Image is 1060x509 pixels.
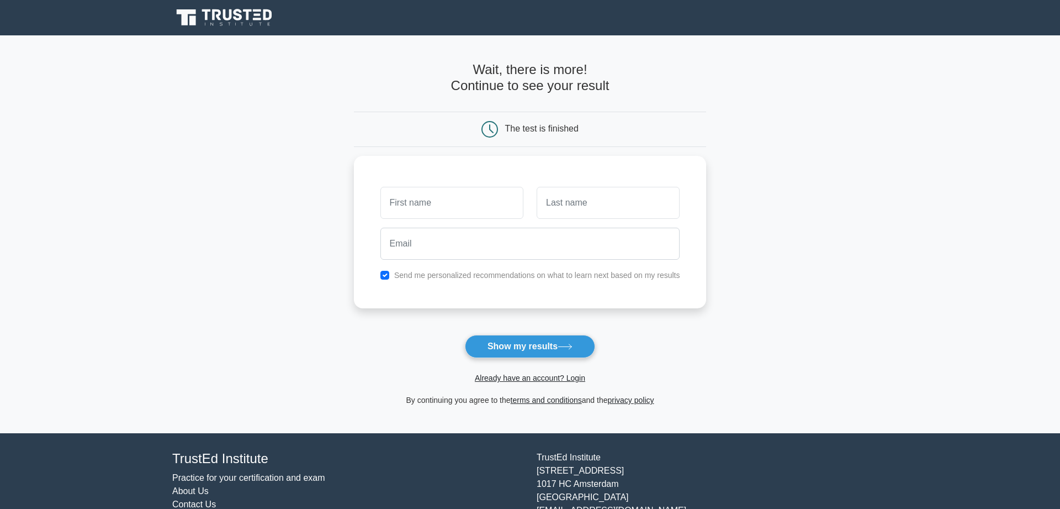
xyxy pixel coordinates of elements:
h4: TrustEd Institute [172,451,523,467]
h4: Wait, there is more! Continue to see your result [354,62,707,94]
label: Send me personalized recommendations on what to learn next based on my results [394,271,680,280]
a: Already have an account? Login [475,374,585,382]
a: Contact Us [172,500,216,509]
div: By continuing you agree to the and the [347,393,713,407]
a: terms and conditions [511,396,582,405]
div: The test is finished [505,124,579,133]
input: Email [380,228,680,260]
button: Show my results [465,335,595,358]
a: privacy policy [608,396,654,405]
a: Practice for your certification and exam [172,473,325,482]
input: Last name [537,187,680,219]
input: First name [380,187,523,219]
a: About Us [172,486,209,496]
